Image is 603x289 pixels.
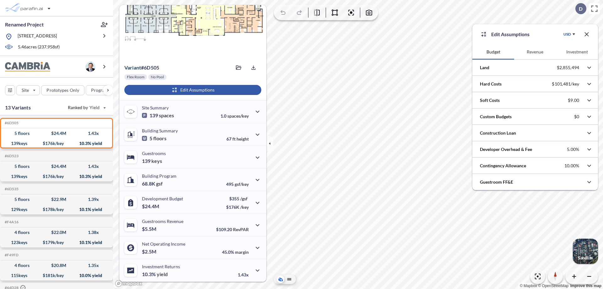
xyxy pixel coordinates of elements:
p: 45.0% [222,249,249,255]
p: 68.8K [142,181,163,187]
button: Switcher ImageSatellite [573,239,598,264]
p: 13 Variants [5,104,31,111]
p: $101,481/key [552,81,579,87]
p: Developer Overhead & Fee [480,146,532,153]
button: Investment [556,44,598,59]
img: Switcher Image [573,239,598,264]
p: 139 [142,112,174,119]
p: Guestroom FF&E [480,179,513,185]
span: ft [232,136,236,142]
img: user logo [85,62,95,72]
p: Satellite [578,255,593,260]
p: Hard Costs [480,81,502,87]
span: spaces/key [227,113,249,119]
p: Land [480,64,489,71]
p: Flex Room [127,75,144,80]
p: 67 [226,136,249,142]
p: Net Operating Income [142,241,185,247]
div: USD [563,32,571,37]
p: Custom Budgets [480,114,512,120]
p: 1.0 [220,113,249,119]
p: Prototypes Only [46,87,79,93]
p: 495 [226,181,249,187]
p: Site [22,87,29,93]
span: Variant [124,64,141,70]
p: No Pool [151,75,164,80]
p: Contingency Allowance [480,163,526,169]
button: Site [16,85,40,95]
p: $176K [226,204,249,210]
p: [STREET_ADDRESS] [18,33,57,41]
button: Aerial View [277,275,284,283]
h5: Click to copy the code [3,187,19,191]
p: 5 [142,135,166,142]
p: # 6d505 [124,64,159,71]
a: OpenStreetMap [538,284,568,288]
a: Mapbox [520,284,537,288]
span: Yield [90,104,100,111]
p: D [579,6,583,12]
span: spaces [159,112,174,119]
p: $109.20 [216,227,249,232]
span: gsf [156,181,163,187]
button: Edit Assumptions [124,85,261,95]
span: height [236,136,249,142]
p: Renamed Project [5,21,44,28]
span: /key [240,204,249,210]
p: 5.46 acres ( 237,958 sf) [18,44,60,51]
p: Guestrooms Revenue [142,219,183,224]
p: 10.00% [564,163,579,169]
p: Program [91,87,109,93]
button: Program [86,85,120,95]
a: Mapbox homepage [115,280,143,287]
p: $9.00 [568,97,579,103]
button: Site Plan [285,275,293,283]
p: 1.43x [238,272,249,277]
button: Ranked by Yield [63,103,110,113]
p: Building Summary [142,128,178,133]
p: $355 [226,196,249,201]
img: BrandImage [5,62,50,72]
span: floors [153,135,166,142]
p: 139 [142,158,162,164]
p: Site Summary [142,105,169,110]
p: $2.5M [142,248,157,255]
h5: Click to copy the code [3,121,19,125]
p: Development Budget [142,196,183,201]
button: Revenue [514,44,556,59]
p: $24.4M [142,203,160,209]
span: keys [151,158,162,164]
p: Soft Costs [480,97,500,103]
h5: Click to copy the code [3,154,19,158]
p: Construction Loan [480,130,516,136]
p: View Floorplans [136,47,168,52]
p: $5.5M [142,226,157,232]
span: gsf/key [235,181,249,187]
button: Prototypes Only [41,85,84,95]
a: Improve this map [570,284,601,288]
p: Edit Assumptions [491,31,530,38]
p: $0 [574,114,579,119]
span: RevPAR [233,227,249,232]
span: /gsf [240,196,247,201]
button: Budget [472,44,514,59]
h5: Click to copy the code [3,253,19,257]
p: 5.00% [567,147,579,152]
p: Guestrooms [142,151,166,156]
p: 10.3% [142,271,168,277]
h5: Click to copy the code [3,220,19,224]
span: yield [157,271,168,277]
p: Building Program [142,173,177,179]
p: Investment Returns [142,264,180,269]
span: margin [235,249,249,255]
p: $2,855,494 [557,65,579,70]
